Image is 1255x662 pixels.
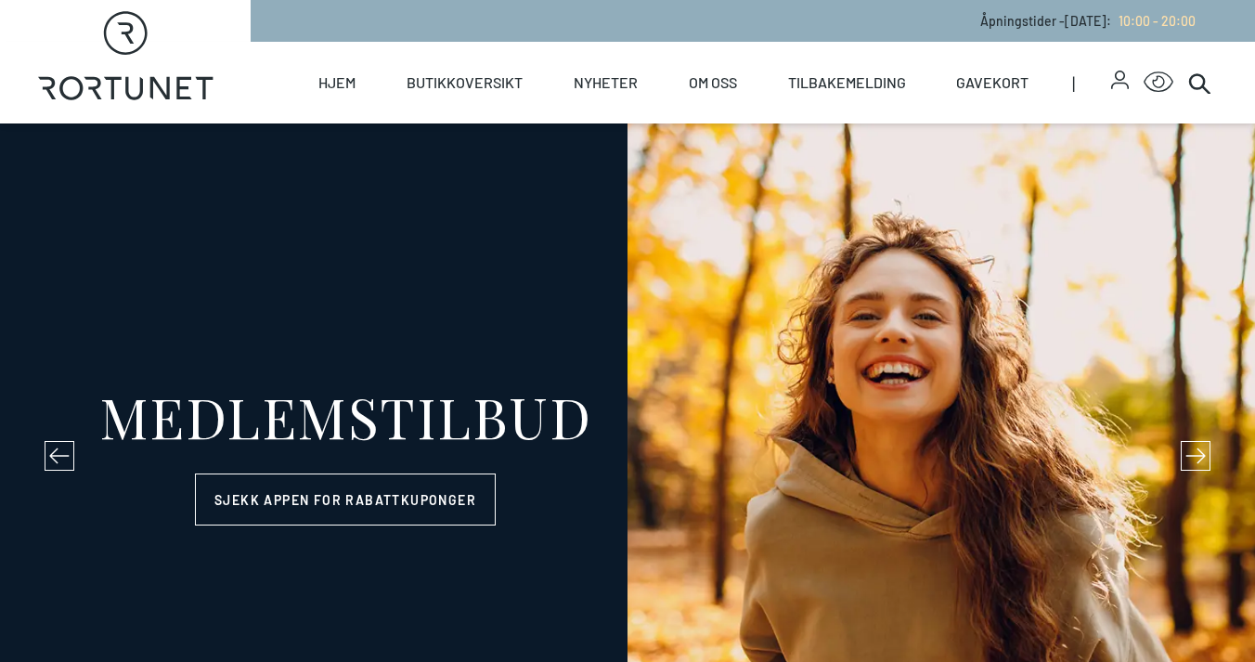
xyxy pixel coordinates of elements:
button: Open Accessibility Menu [1144,68,1173,97]
a: Om oss [689,42,737,123]
span: | [1072,42,1111,123]
p: Åpningstider - [DATE] : [980,11,1196,31]
div: MEDLEMSTILBUD [99,388,592,444]
span: 10:00 - 20:00 [1119,13,1196,29]
a: Tilbakemelding [788,42,906,123]
a: Butikkoversikt [407,42,523,123]
a: Sjekk appen for rabattkuponger [195,474,496,526]
a: Nyheter [574,42,638,123]
a: Hjem [318,42,356,123]
a: Gavekort [956,42,1029,123]
a: 10:00 - 20:00 [1111,13,1196,29]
